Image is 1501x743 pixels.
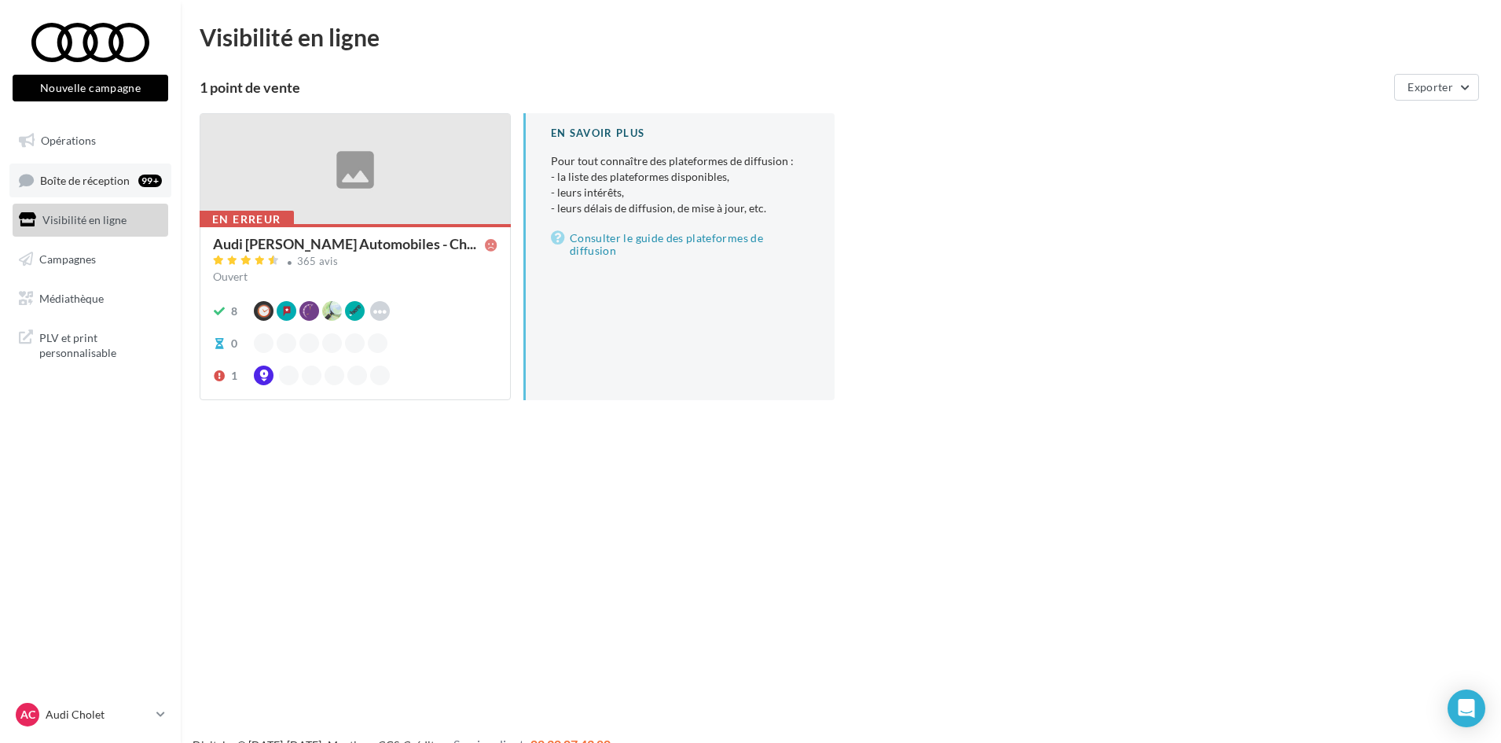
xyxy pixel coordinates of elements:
[297,256,339,267] div: 365 avis
[1448,690,1485,727] div: Open Intercom Messenger
[213,237,476,251] span: Audi [PERSON_NAME] Automobiles - Ch...
[231,336,237,351] div: 0
[551,200,809,216] li: - leurs délais de diffusion, de mise à jour, etc.
[551,153,809,216] p: Pour tout connaître des plateformes de diffusion :
[200,25,1482,49] div: Visibilité en ligne
[1407,80,1453,94] span: Exporter
[39,327,162,361] span: PLV et print personnalisable
[9,321,171,367] a: PLV et print personnalisable
[231,303,237,319] div: 8
[551,126,809,141] div: En savoir plus
[13,75,168,101] button: Nouvelle campagne
[551,229,809,260] a: Consulter le guide des plateformes de diffusion
[213,270,248,283] span: Ouvert
[231,368,237,384] div: 1
[39,252,96,266] span: Campagnes
[42,213,127,226] span: Visibilité en ligne
[9,124,171,157] a: Opérations
[200,211,294,228] div: En erreur
[39,291,104,304] span: Médiathèque
[40,173,130,186] span: Boîte de réception
[41,134,96,147] span: Opérations
[9,204,171,237] a: Visibilité en ligne
[20,707,35,723] span: AC
[138,175,162,187] div: 99+
[551,185,809,200] li: - leurs intérêts,
[13,700,168,730] a: AC Audi Cholet
[9,243,171,276] a: Campagnes
[200,80,1388,94] div: 1 point de vente
[213,253,497,272] a: 365 avis
[46,707,150,723] p: Audi Cholet
[9,282,171,315] a: Médiathèque
[551,169,809,185] li: - la liste des plateformes disponibles,
[1394,74,1479,101] button: Exporter
[9,164,171,197] a: Boîte de réception99+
